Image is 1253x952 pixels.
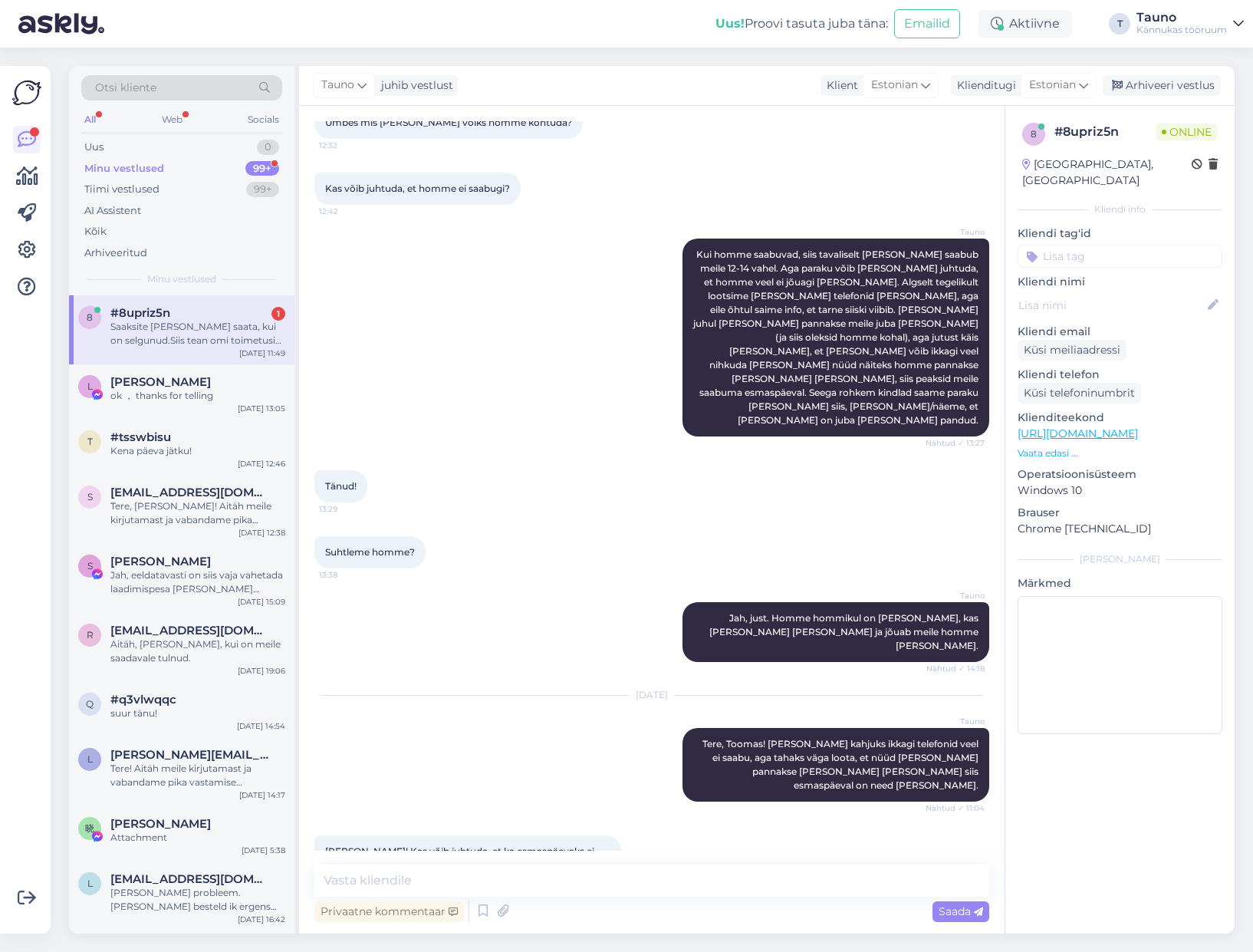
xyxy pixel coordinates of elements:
[87,436,93,447] span: t
[1018,340,1126,361] div: Küsi meiliaadressi
[319,569,377,581] span: 13:38
[238,596,285,608] div: [DATE] 15:09
[871,77,918,94] span: Estonian
[110,444,285,458] div: Kena päeva jätku!
[87,491,93,502] span: s
[95,80,156,96] span: Otsi kliente
[709,612,981,651] span: Jah, just. Homme hommikul on [PERSON_NAME], kas [PERSON_NAME] [PERSON_NAME] ja jõuab meile homme ...
[314,901,464,922] div: Privaatne kommentaar
[715,16,745,31] b: Uus!
[84,203,141,219] div: AI Assistent
[375,77,453,94] div: juhib vestlust
[1018,575,1222,591] p: Märkmed
[715,15,888,33] div: Proovi tasuta juba täna:
[110,637,285,665] div: Aitäh, [PERSON_NAME], kui on meile saadavale tulnud.
[1018,383,1141,404] div: Küsi telefoninumbrit
[110,831,285,845] div: Attachment
[257,140,279,155] div: 0
[110,499,285,527] div: Tere, [PERSON_NAME]! Aitäh meile kirjutamast ja vabandame pika vastamise [PERSON_NAME]. Jah, Pixe...
[87,878,93,889] span: l
[1018,203,1222,216] div: Kliendi info
[87,380,93,392] span: L
[1018,324,1222,340] p: Kliendi email
[325,183,510,194] span: Kas võib juhtuda, et homme ei saabugi?
[87,560,93,572] span: S
[87,629,94,641] span: r
[147,272,216,286] span: Minu vestlused
[1018,505,1222,521] p: Brauser
[84,140,104,155] div: Uus
[1018,446,1222,460] p: Vaata edasi ...
[1018,367,1222,383] p: Kliendi telefon
[87,311,93,323] span: 8
[87,753,93,765] span: l
[1018,521,1222,537] p: Chrome [TECHNICAL_ID]
[319,503,377,515] span: 13:29
[237,720,285,732] div: [DATE] 14:54
[110,555,211,568] span: Sten Juhanson
[1018,466,1222,483] p: Operatsioonisüsteem
[110,486,270,499] span: sandersepp90@gmail.com
[110,320,285,348] div: Saaksite [PERSON_NAME] saata, kui on selgunud.Siis tean omi toimetusi esmaspäevaks sättida(töötan...
[1136,12,1227,24] div: Tauno
[110,568,285,596] div: Jah, eeldatavasti on siis vaja vahetada laadimispesa [PERSON_NAME] maksumus 99€.
[238,458,285,469] div: [DATE] 12:46
[1018,226,1222,242] p: Kliendi tag'id
[927,226,985,238] span: Tauno
[314,688,989,702] div: [DATE]
[1018,297,1205,314] input: Lisa nimi
[245,161,279,176] div: 99+
[238,914,285,925] div: [DATE] 16:42
[239,789,285,801] div: [DATE] 14:17
[1136,24,1227,36] div: Kännukas tööruum
[939,904,983,918] span: Saada
[110,624,270,637] span: reimu.saaremaa@gmail.com
[242,845,285,856] div: [DATE] 5:38
[110,693,176,707] span: #q3vlwqqc
[325,546,415,558] span: Suhtleme homme?
[894,9,960,38] button: Emailid
[926,663,985,674] span: Nähtud ✓ 14:18
[245,110,282,130] div: Socials
[81,110,99,130] div: All
[110,375,211,389] span: Lynn Wandkey
[110,306,170,320] span: #8upriz5n
[271,307,285,321] div: 1
[1018,274,1222,290] p: Kliendi nimi
[325,480,357,492] span: Tänud!
[1018,410,1222,426] p: Klienditeekond
[84,161,164,176] div: Minu vestlused
[978,10,1072,38] div: Aktiivne
[821,77,858,94] div: Klient
[693,249,981,426] span: Kui homme saabuvad, siis tavaliselt [PERSON_NAME] saabub meile 12-14 vahel. Aga paraku võib [PERS...
[84,245,147,261] div: Arhiveeritud
[1018,245,1222,268] input: Lisa tag
[951,77,1016,94] div: Klienditugi
[1022,156,1192,189] div: [GEOGRAPHIC_DATA], [GEOGRAPHIC_DATA]
[1029,77,1076,94] span: Estonian
[86,698,94,710] span: q
[927,590,985,601] span: Tauno
[319,206,377,217] span: 12:42
[238,665,285,677] div: [DATE] 19:06
[110,389,285,403] div: ok ， thanks for telling
[319,140,377,151] span: 12:32
[325,845,597,871] span: [PERSON_NAME]! Kas võib juhtuda, et ka esmaspäevaks ei saabu?
[110,762,285,789] div: Tere! Aitäh meile kirjutamast ja vabandame pika vastamise [PERSON_NAME]. Jah, see toode on meil p...
[110,707,285,720] div: suur tänu!
[1156,124,1218,140] span: Online
[926,437,985,449] span: Nähtud ✓ 13:27
[110,886,285,914] div: [PERSON_NAME] probleem. [PERSON_NAME] besteld ik ergens anders, als dat beter is. Het moet ook ni...
[1136,12,1244,36] a: TaunoKännukas tööruum
[1018,427,1138,440] a: [URL][DOMAIN_NAME]
[110,430,171,444] span: #tsswbisu
[159,110,186,130] div: Web
[12,78,41,107] img: Askly Logo
[246,182,279,197] div: 99+
[110,748,270,762] span: lauri.kummel@gmail.com
[239,348,285,359] div: [DATE] 11:49
[85,822,94,834] span: 晓
[325,117,572,128] span: Umbes mis [PERSON_NAME] võiks homme kohtuda?
[926,802,985,814] span: Nähtud ✓ 11:04
[1018,483,1222,499] p: Windows 10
